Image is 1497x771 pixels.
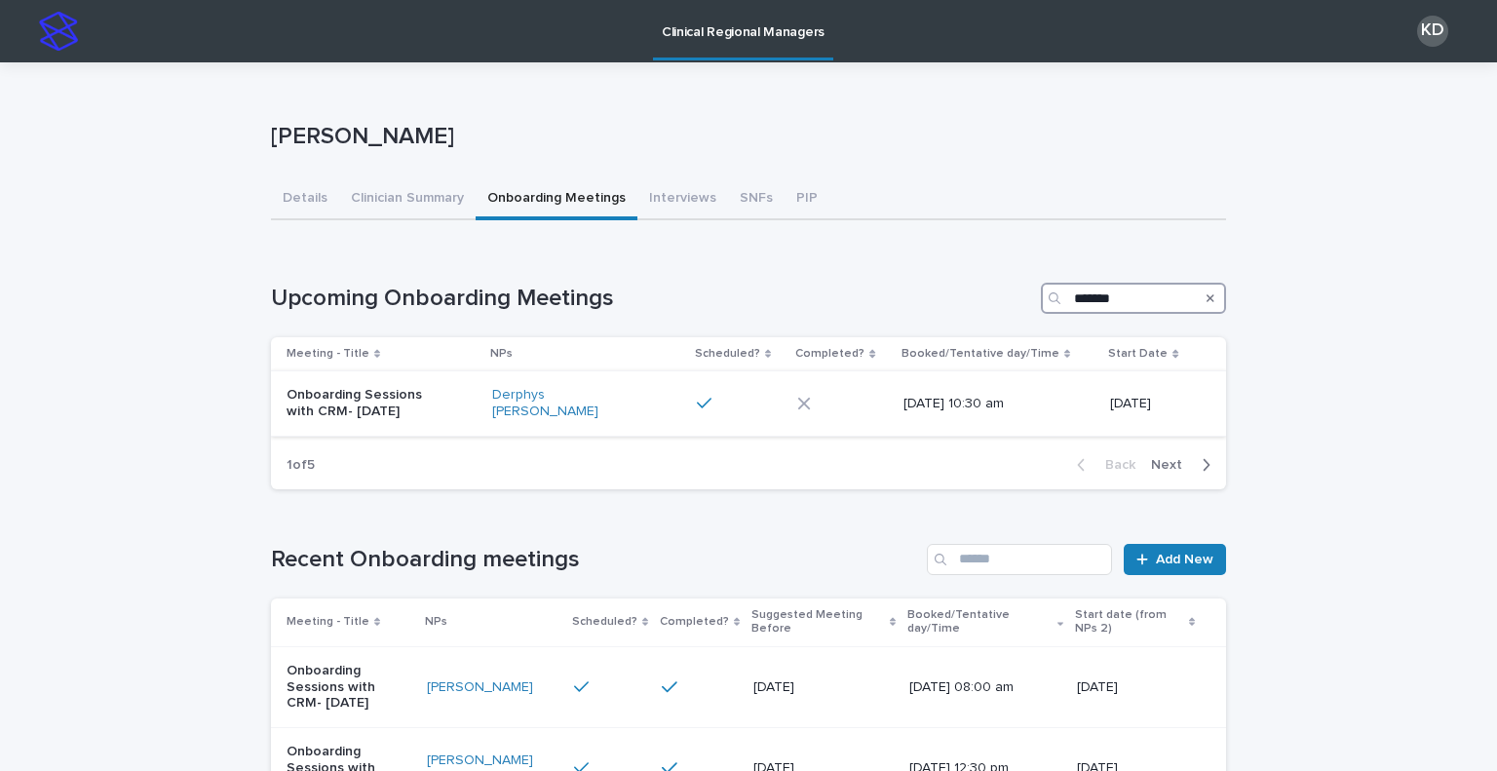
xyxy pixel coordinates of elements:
[339,179,476,220] button: Clinician Summary
[427,679,533,696] a: [PERSON_NAME]
[1124,544,1226,575] a: Add New
[287,663,411,712] p: Onboarding Sessions with CRM- [DATE]
[1075,604,1184,640] p: Start date (from NPs 2)
[795,343,864,365] p: Completed?
[490,343,513,365] p: NPs
[271,442,330,489] p: 1 of 5
[1041,283,1226,314] input: Search
[660,611,729,633] p: Completed?
[785,179,829,220] button: PIP
[753,679,893,696] p: [DATE]
[425,611,447,633] p: NPs
[1156,553,1213,566] span: Add New
[271,179,339,220] button: Details
[271,646,1226,727] tr: Onboarding Sessions with CRM- [DATE][PERSON_NAME] [DATE][DATE] 08:00 am[DATE]
[695,343,760,365] p: Scheduled?
[751,604,884,640] p: Suggested Meeting Before
[287,343,369,365] p: Meeting - Title
[271,285,1033,313] h1: Upcoming Onboarding Meetings
[1110,396,1195,412] p: [DATE]
[1151,458,1194,472] span: Next
[287,611,369,633] p: Meeting - Title
[271,123,1218,151] p: [PERSON_NAME]
[907,604,1053,640] p: Booked/Tentative day/Time
[1061,456,1143,474] button: Back
[637,179,728,220] button: Interviews
[927,544,1112,575] input: Search
[271,546,919,574] h1: Recent Onboarding meetings
[1108,343,1168,365] p: Start Date
[39,12,78,51] img: stacker-logo-s-only.png
[572,611,637,633] p: Scheduled?
[271,371,1226,437] tr: Onboarding Sessions with CRM- [DATE]Derphys [PERSON_NAME] [DATE] 10:30 am[DATE]
[492,387,655,420] a: Derphys [PERSON_NAME]
[1417,16,1448,47] div: KD
[909,679,1049,696] p: [DATE] 08:00 am
[728,179,785,220] button: SNFs
[903,396,1066,412] p: [DATE] 10:30 am
[1077,679,1195,696] p: [DATE]
[1143,456,1226,474] button: Next
[287,387,449,420] p: Onboarding Sessions with CRM- [DATE]
[902,343,1059,365] p: Booked/Tentative day/Time
[476,179,637,220] button: Onboarding Meetings
[1094,458,1135,472] span: Back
